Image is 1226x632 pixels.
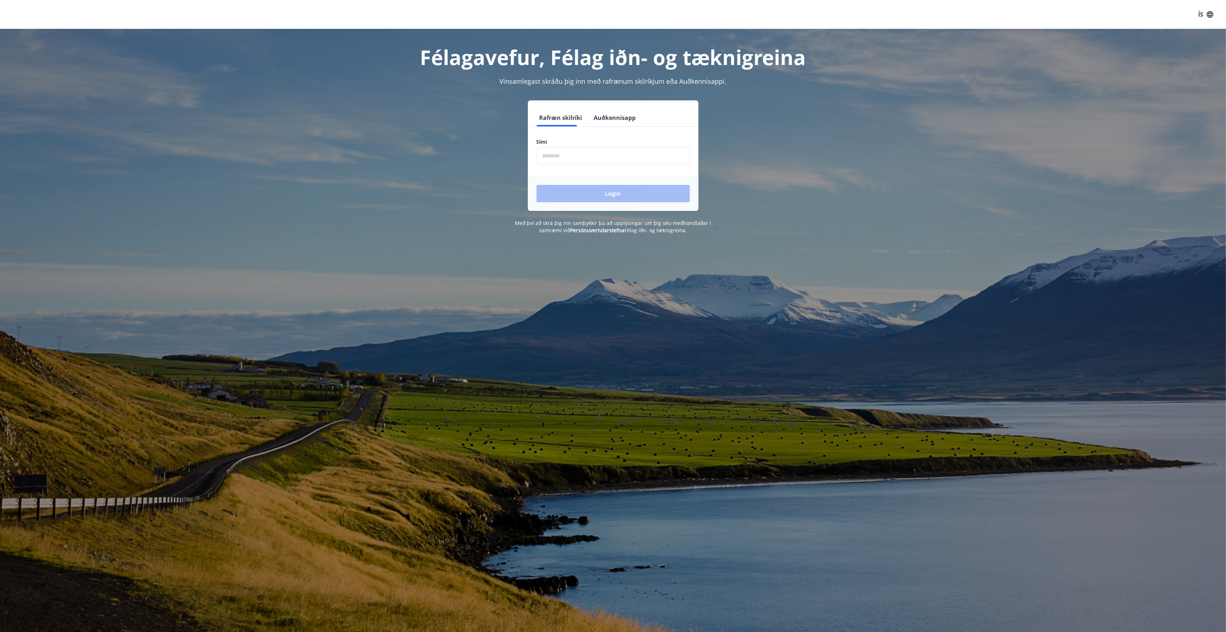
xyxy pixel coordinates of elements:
span: Vinsamlegast skráðu þig inn með rafrænum skilríkjum eða Auðkennisappi. [500,77,727,86]
button: Auðkennisapp [591,109,639,126]
label: Sími [537,138,690,146]
button: ÍS [1194,8,1217,21]
a: Persónuverndarstefna [570,227,624,234]
button: Rafræn skilríki [537,109,585,126]
h1: Félagavefur, Félag iðn- og tæknigreina [362,43,865,71]
span: Með því að skrá þig inn samþykkir þú að upplýsingar um þig séu meðhöndlaðar í samræmi við Félag i... [515,220,711,234]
